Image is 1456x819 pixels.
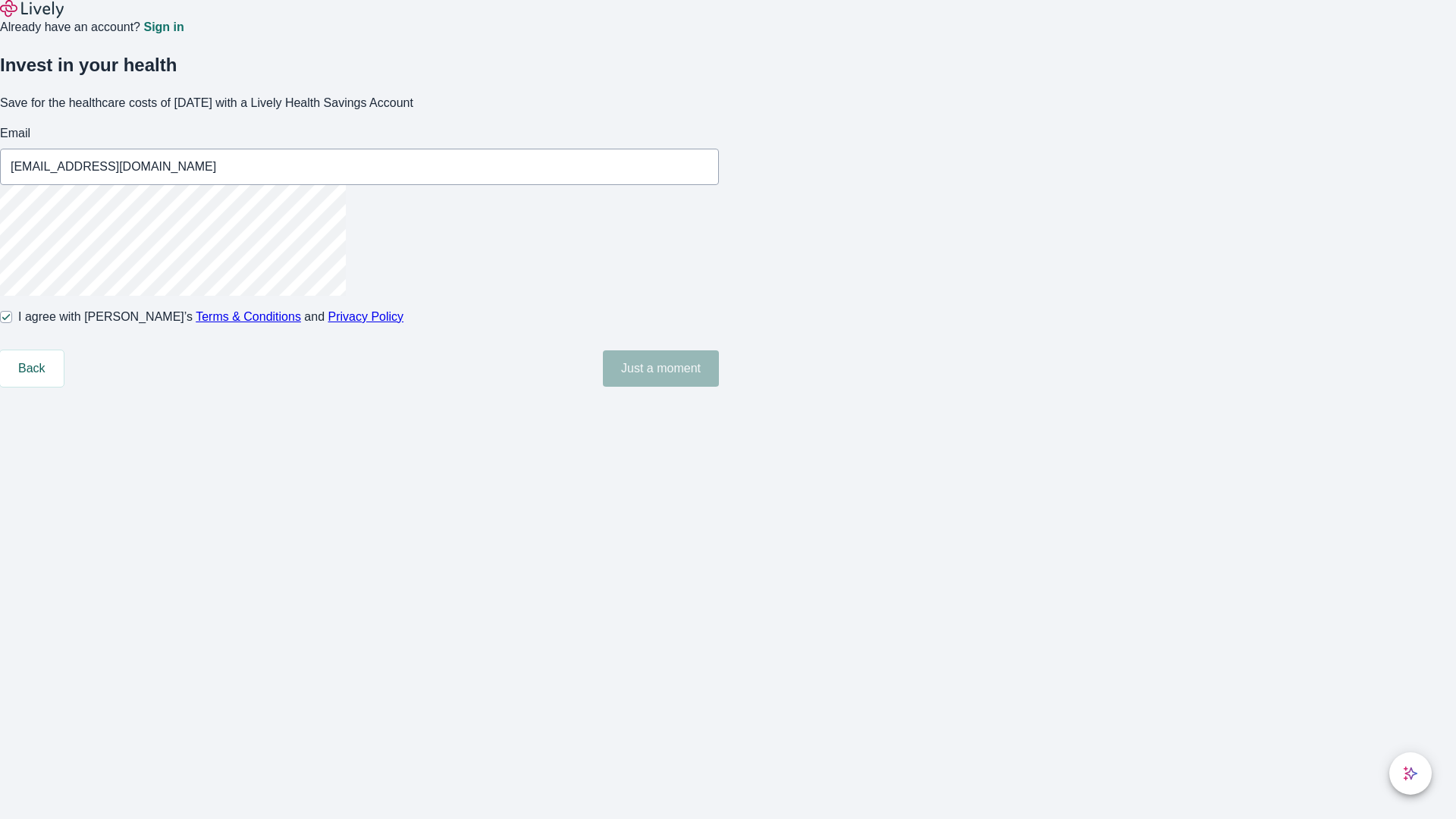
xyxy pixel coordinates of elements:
[1389,752,1432,795] button: chat
[328,310,404,323] a: Privacy Policy
[18,308,403,326] span: I agree with [PERSON_NAME]’s and
[1403,766,1418,781] svg: Lively AI Assistant
[143,21,184,33] a: Sign in
[196,310,301,323] a: Terms & Conditions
